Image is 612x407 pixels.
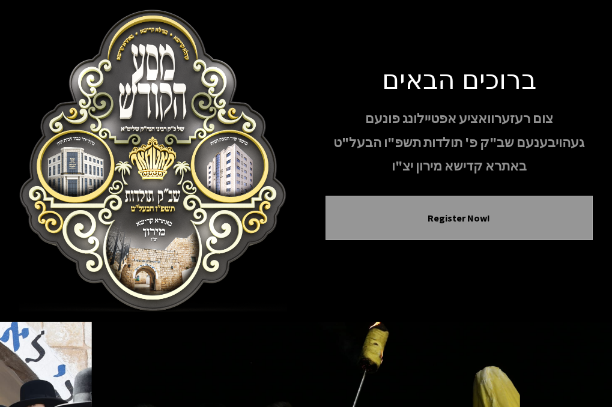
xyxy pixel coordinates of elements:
h1: ברוכים הבאים [326,62,593,94]
p: צום רעזערוואציע אפטיילונג פונעם [326,108,593,129]
img: Meron Toldos Logo [19,10,287,312]
p: געהויבענעם שב"ק פ' תולדות תשפ"ו הבעל"ט [326,132,593,153]
button: Register Now! [341,211,578,225]
p: באתרא קדישא מירון יצ"ו [326,155,593,176]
